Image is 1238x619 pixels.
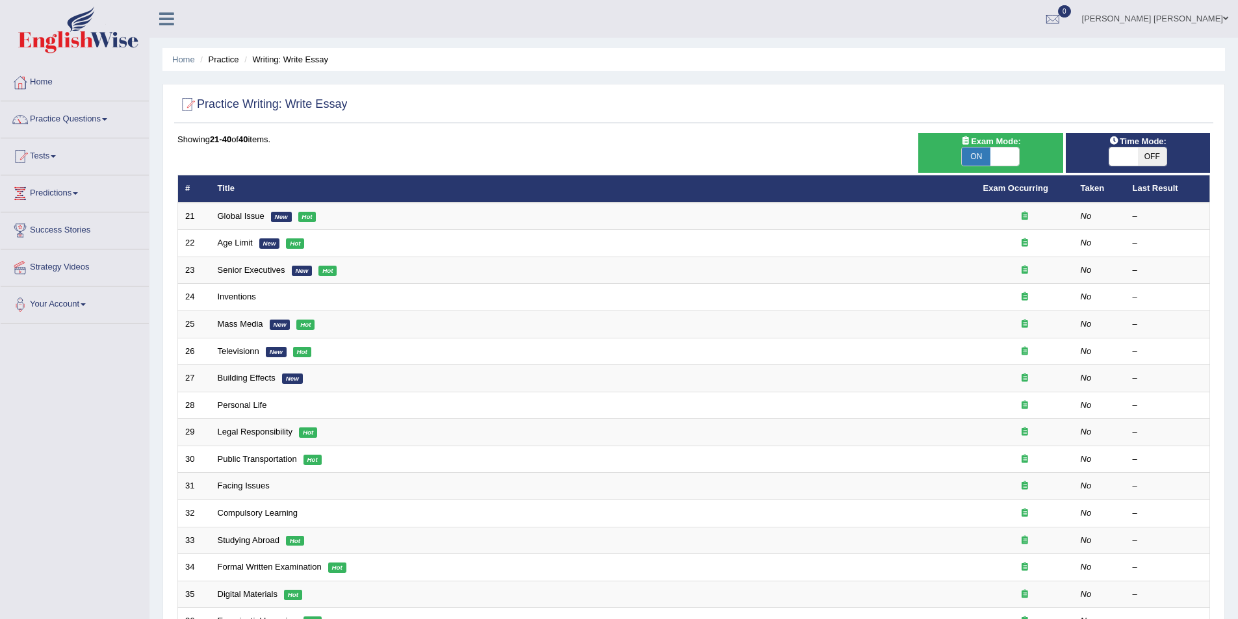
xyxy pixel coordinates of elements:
[1133,291,1203,303] div: –
[299,427,317,438] em: Hot
[1133,346,1203,358] div: –
[983,291,1066,303] div: Exam occurring question
[1126,175,1210,203] th: Last Result
[178,284,211,311] td: 24
[1133,535,1203,547] div: –
[1,286,149,319] a: Your Account
[218,481,270,490] a: Facing Issues
[983,588,1066,601] div: Exam occurring question
[178,554,211,581] td: 34
[218,292,256,301] a: Inventions
[983,237,1066,249] div: Exam occurring question
[1133,372,1203,385] div: –
[178,175,211,203] th: #
[178,392,211,419] td: 28
[178,257,211,284] td: 23
[1104,134,1172,148] span: Time Mode:
[328,562,346,573] em: Hot
[218,211,264,221] a: Global Issue
[918,133,1063,173] div: Show exams occurring in exams
[218,400,267,410] a: Personal Life
[1,212,149,245] a: Success Stories
[286,238,304,249] em: Hot
[211,175,976,203] th: Title
[1081,562,1092,572] em: No
[1081,373,1092,383] em: No
[1133,237,1203,249] div: –
[1081,265,1092,275] em: No
[1081,238,1092,247] em: No
[1138,147,1167,166] span: OFF
[1081,454,1092,464] em: No
[1,138,149,171] a: Tests
[266,347,287,357] em: New
[172,55,195,64] a: Home
[1,249,149,282] a: Strategy Videos
[318,266,337,276] em: Hot
[178,311,211,338] td: 25
[178,419,211,446] td: 29
[271,212,292,222] em: New
[1133,264,1203,277] div: –
[178,365,211,392] td: 27
[1081,400,1092,410] em: No
[1133,318,1203,331] div: –
[178,527,211,554] td: 33
[962,147,990,166] span: ON
[292,266,313,276] em: New
[983,453,1066,466] div: Exam occurring question
[239,134,248,144] b: 40
[218,373,276,383] a: Building Effects
[1133,480,1203,492] div: –
[1,64,149,97] a: Home
[983,210,1066,223] div: Exam occurring question
[983,264,1066,277] div: Exam occurring question
[983,507,1066,520] div: Exam occurring question
[218,589,277,599] a: Digital Materials
[178,473,211,500] td: 31
[1081,535,1092,545] em: No
[1081,346,1092,356] em: No
[259,238,280,249] em: New
[218,319,263,329] a: Mass Media
[1133,453,1203,466] div: –
[1058,5,1071,18] span: 0
[218,265,285,275] a: Senior Executives
[178,581,211,608] td: 35
[178,203,211,230] td: 21
[218,238,253,247] a: Age Limit
[282,373,303,384] em: New
[241,53,328,66] li: Writing: Write Essay
[983,372,1066,385] div: Exam occurring question
[303,455,322,465] em: Hot
[197,53,239,66] li: Practice
[1081,427,1092,436] em: No
[983,535,1066,547] div: Exam occurring question
[1133,588,1203,601] div: –
[983,561,1066,574] div: Exam occurring question
[178,446,211,473] td: 30
[284,590,302,600] em: Hot
[1081,481,1092,490] em: No
[983,399,1066,412] div: Exam occurring question
[178,338,211,365] td: 26
[218,346,259,356] a: Televisionn
[955,134,1025,148] span: Exam Mode:
[293,347,311,357] em: Hot
[983,318,1066,331] div: Exam occurring question
[1133,561,1203,574] div: –
[286,536,304,546] em: Hot
[1081,508,1092,518] em: No
[298,212,316,222] em: Hot
[177,133,1210,145] div: Showing of items.
[178,230,211,257] td: 22
[1133,399,1203,412] div: –
[983,346,1066,358] div: Exam occurring question
[210,134,231,144] b: 21-40
[218,508,298,518] a: Compulsory Learning
[1133,426,1203,438] div: –
[178,499,211,527] td: 32
[218,427,293,436] a: Legal Responsibility
[1081,319,1092,329] em: No
[177,95,347,114] h2: Practice Writing: Write Essay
